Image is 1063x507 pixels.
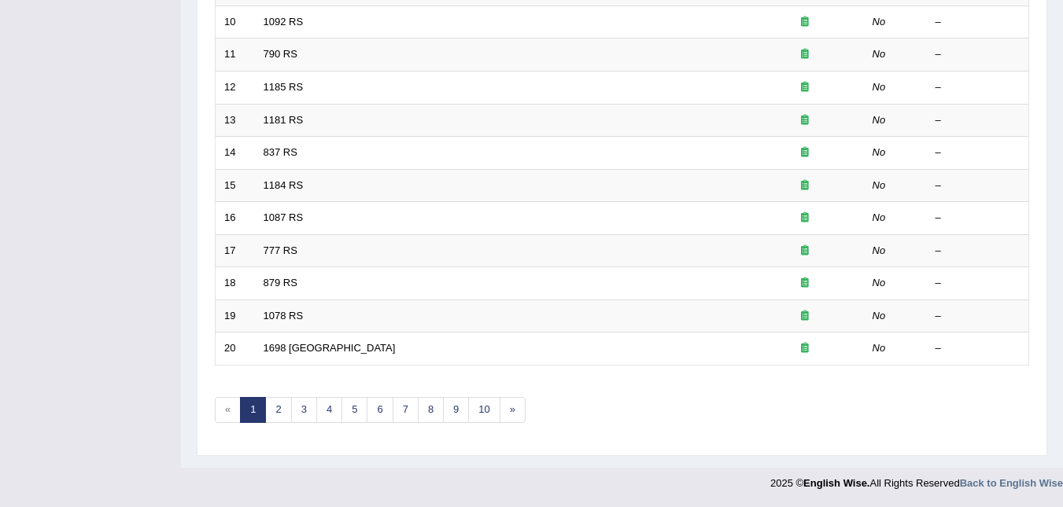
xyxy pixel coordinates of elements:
[367,397,393,423] a: 6
[216,202,255,235] td: 16
[803,477,869,489] strong: English Wise.
[216,137,255,170] td: 14
[264,342,396,354] a: 1698 [GEOGRAPHIC_DATA]
[936,276,1021,291] div: –
[264,179,304,191] a: 1184 RS
[216,6,255,39] td: 10
[873,81,886,93] em: No
[770,468,1063,490] div: 2025 © All Rights Reserved
[936,309,1021,324] div: –
[873,16,886,28] em: No
[216,332,255,366] td: 20
[468,397,500,423] a: 10
[240,397,266,423] a: 1
[936,341,1021,356] div: –
[264,114,304,126] a: 1181 RS
[936,47,1021,62] div: –
[316,397,342,423] a: 4
[873,342,886,354] em: No
[216,39,255,72] td: 11
[873,244,886,256] em: No
[936,244,1021,259] div: –
[264,48,297,60] a: 790 RS
[264,81,304,93] a: 1185 RS
[936,178,1021,193] div: –
[755,341,855,356] div: Exam occurring question
[960,477,1063,489] a: Back to English Wise
[264,277,297,288] a: 879 RS
[755,80,855,95] div: Exam occurring question
[216,71,255,104] td: 12
[873,277,886,288] em: No
[216,267,255,300] td: 18
[264,146,297,158] a: 837 RS
[265,397,291,423] a: 2
[500,397,526,423] a: »
[873,310,886,321] em: No
[755,178,855,193] div: Exam occurring question
[264,244,297,256] a: 777 RS
[936,15,1021,30] div: –
[755,47,855,62] div: Exam occurring question
[755,145,855,160] div: Exam occurring question
[873,211,886,223] em: No
[443,397,469,423] a: 9
[418,397,444,423] a: 8
[873,48,886,60] em: No
[264,310,304,321] a: 1078 RS
[873,179,886,191] em: No
[873,114,886,126] em: No
[755,309,855,324] div: Exam occurring question
[264,211,304,223] a: 1087 RS
[936,113,1021,128] div: –
[936,211,1021,226] div: –
[755,211,855,226] div: Exam occurring question
[291,397,317,423] a: 3
[873,146,886,158] em: No
[936,145,1021,160] div: –
[216,234,255,267] td: 17
[341,397,367,423] a: 5
[216,104,255,137] td: 13
[393,397,419,423] a: 7
[936,80,1021,95] div: –
[216,169,255,202] td: 15
[755,276,855,291] div: Exam occurring question
[755,113,855,128] div: Exam occurring question
[216,299,255,332] td: 19
[755,15,855,30] div: Exam occurring question
[215,397,241,423] span: «
[755,244,855,259] div: Exam occurring question
[264,16,304,28] a: 1092 RS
